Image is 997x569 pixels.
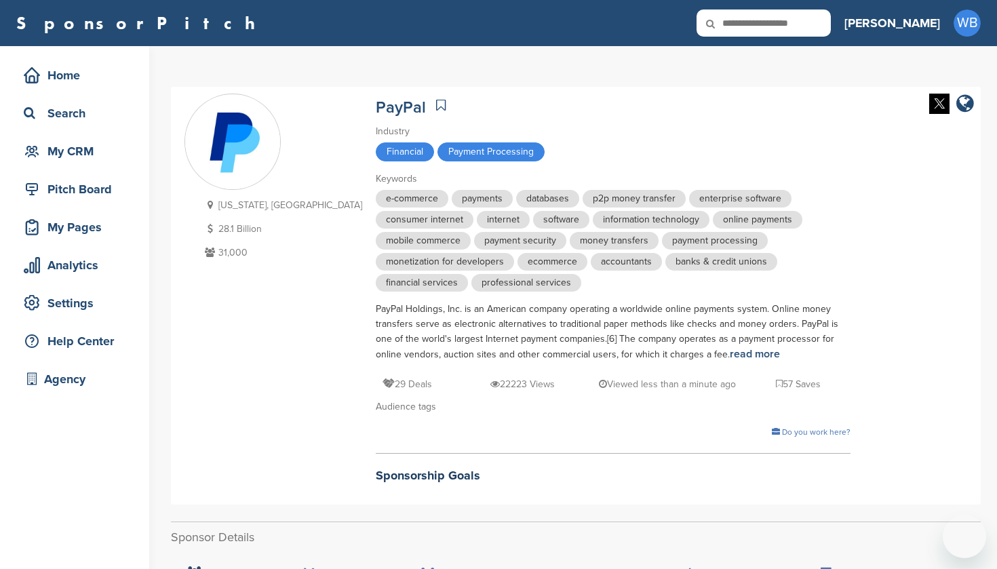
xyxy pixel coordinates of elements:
iframe: Button to launch messaging window [943,515,986,558]
img: Twitter white [929,94,950,114]
div: My CRM [20,139,136,163]
div: Search [20,101,136,125]
a: My CRM [14,136,136,167]
h3: [PERSON_NAME] [844,14,940,33]
a: Home [14,60,136,91]
span: internet [477,211,530,229]
a: PayPal [376,98,426,117]
a: My Pages [14,212,136,243]
span: Payment Processing [437,142,545,161]
span: databases [516,190,579,208]
p: [US_STATE], [GEOGRAPHIC_DATA] [201,197,362,214]
span: e-commerce [376,190,448,208]
span: information technology [593,211,709,229]
div: My Pages [20,215,136,239]
span: money transfers [570,232,659,250]
span: ecommerce [517,253,587,271]
div: Pitch Board [20,177,136,201]
div: Agency [20,367,136,391]
div: PayPal Holdings, Inc. is an American company operating a worldwide online payments system. Online... [376,302,851,362]
div: Analytics [20,253,136,277]
div: Settings [20,291,136,315]
span: payment processing [662,232,768,250]
a: company link [956,94,974,116]
p: 22223 Views [490,376,555,393]
div: Industry [376,124,851,139]
div: Audience tags [376,399,851,414]
span: payment security [474,232,566,250]
h2: Sponsorship Goals [376,467,851,485]
div: Keywords [376,172,851,187]
span: WB [954,9,981,37]
a: Analytics [14,250,136,281]
a: Do you work here? [772,427,851,437]
span: financial services [376,274,468,292]
p: 29 Deals [383,376,432,393]
span: online payments [713,211,802,229]
a: read more [730,347,780,361]
a: Pitch Board [14,174,136,205]
div: Home [20,63,136,87]
div: Help Center [20,329,136,353]
span: banks & credit unions [665,253,777,271]
img: Sponsorpitch & PayPal [185,95,280,190]
p: 31,000 [201,244,362,261]
span: mobile commerce [376,232,471,250]
span: monetization for developers [376,253,514,271]
h2: Sponsor Details [171,528,981,547]
a: Help Center [14,326,136,357]
p: 57 Saves [776,376,821,393]
a: SponsorPitch [16,14,264,32]
span: accountants [591,253,662,271]
span: Do you work here? [782,427,851,437]
span: consumer internet [376,211,473,229]
p: Viewed less than a minute ago [599,376,736,393]
span: enterprise software [689,190,791,208]
span: p2p money transfer [583,190,686,208]
span: payments [452,190,513,208]
a: Agency [14,364,136,395]
a: Settings [14,288,136,319]
span: software [533,211,589,229]
a: Search [14,98,136,129]
span: professional services [471,274,581,292]
p: 28.1 Billion [201,220,362,237]
a: [PERSON_NAME] [844,8,940,38]
span: Financial [376,142,434,161]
